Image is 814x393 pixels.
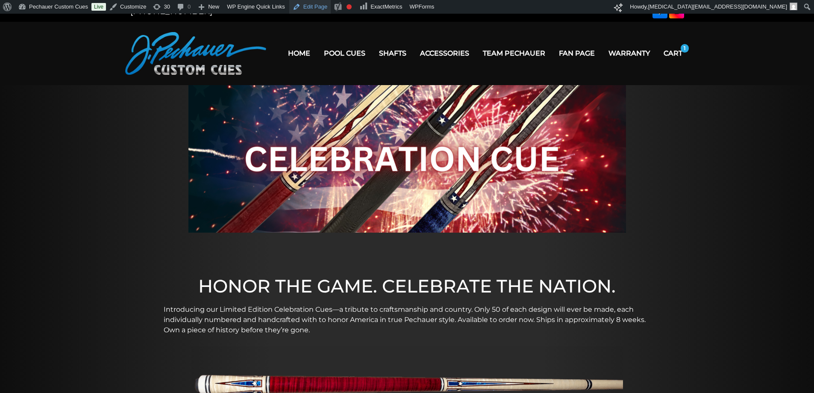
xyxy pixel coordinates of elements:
a: Shafts [372,42,413,64]
span: [MEDICAL_DATA][EMAIL_ADDRESS][DOMAIN_NAME] [648,3,787,10]
a: Cart [657,42,689,64]
span: ExactMetrics [370,3,402,10]
div: Focus keyphrase not set [347,4,352,9]
a: Warranty [602,42,657,64]
img: Pechauer Custom Cues [125,32,266,75]
a: [PHONE_NUMBER] [130,6,212,16]
a: Accessories [413,42,476,64]
a: Home [281,42,317,64]
a: Team Pechauer [476,42,552,64]
a: Live [91,3,106,11]
a: Pool Cues [317,42,372,64]
a: Fan Page [552,42,602,64]
p: Introducing our Limited Edition Celebration Cues—a tribute to craftsmanship and country. Only 50 ... [164,304,651,335]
